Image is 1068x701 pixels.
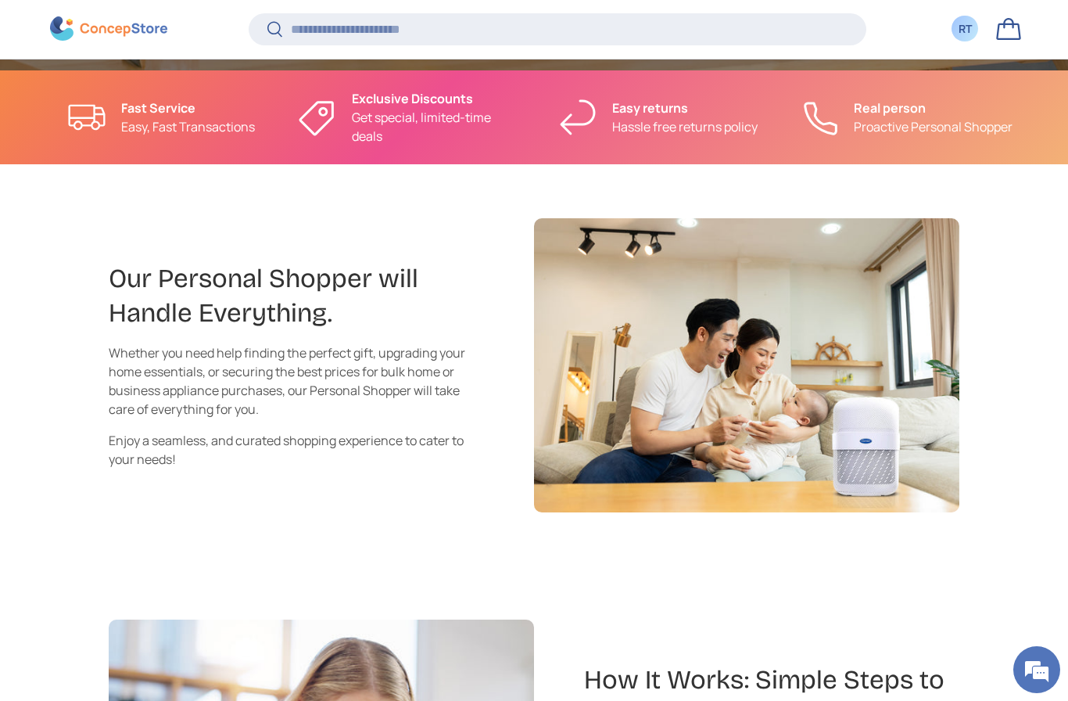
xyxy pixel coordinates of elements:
p: Hassle free returns policy [612,117,758,136]
div: RT [956,21,973,38]
strong: Real person [854,99,926,117]
h2: Our Personal Shopper will Handle Everything. [109,262,484,330]
p: Get special, limited-time deals [352,108,522,146]
strong: Easy returns [612,99,688,117]
p: Easy, Fast Transactions [121,117,255,136]
strong: Fast Service [121,99,195,117]
p: Enjoy a seamless, and curated shopping experience to cater to your needs! [109,431,484,469]
p: Whether you need help finding the perfect gift, upgrading your home essentials, or securing the b... [109,343,484,419]
p: Proactive Personal Shopper [854,117,1012,136]
a: RT [948,12,982,46]
strong: Exclusive Discounts [352,90,473,107]
img: ConcepStore [50,17,167,41]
